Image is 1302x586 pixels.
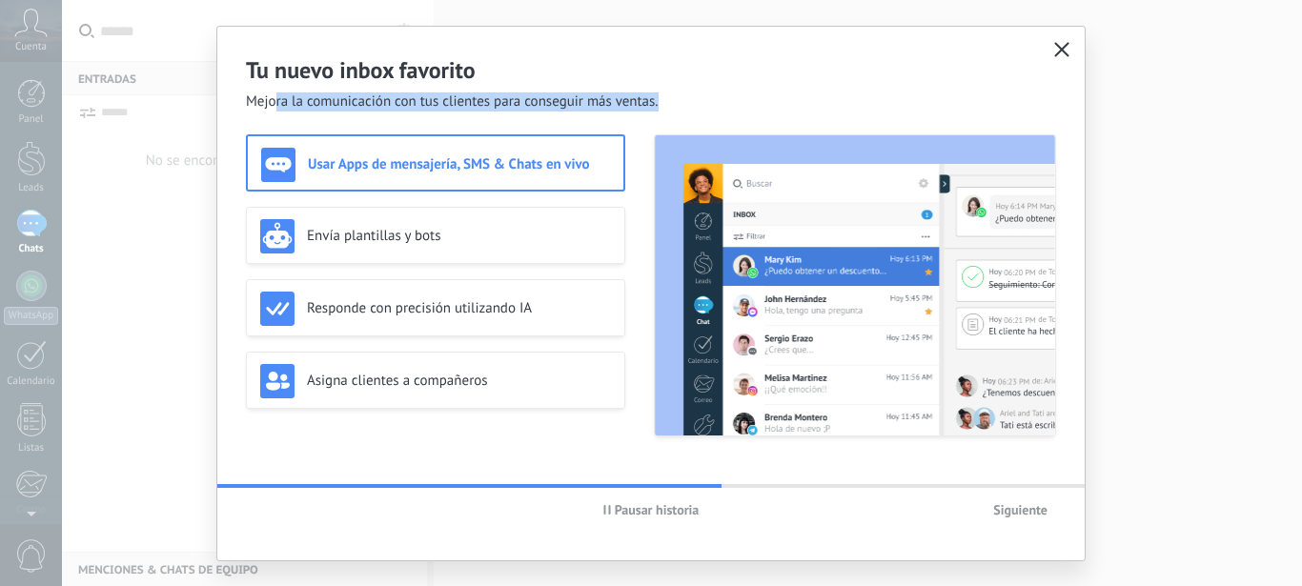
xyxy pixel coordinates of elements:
[308,155,610,173] h3: Usar Apps de mensajería, SMS & Chats en vivo
[246,55,1056,85] h2: Tu nuevo inbox favorito
[985,495,1056,524] button: Siguiente
[246,92,659,111] span: Mejora la comunicación con tus clientes para conseguir más ventas.
[615,503,700,516] span: Pausar historia
[307,372,611,390] h3: Asigna clientes a compañeros
[307,227,611,245] h3: Envía plantillas y bots
[307,299,611,317] h3: Responde con precisión utilizando IA
[595,495,708,524] button: Pausar historia
[993,503,1048,516] span: Siguiente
